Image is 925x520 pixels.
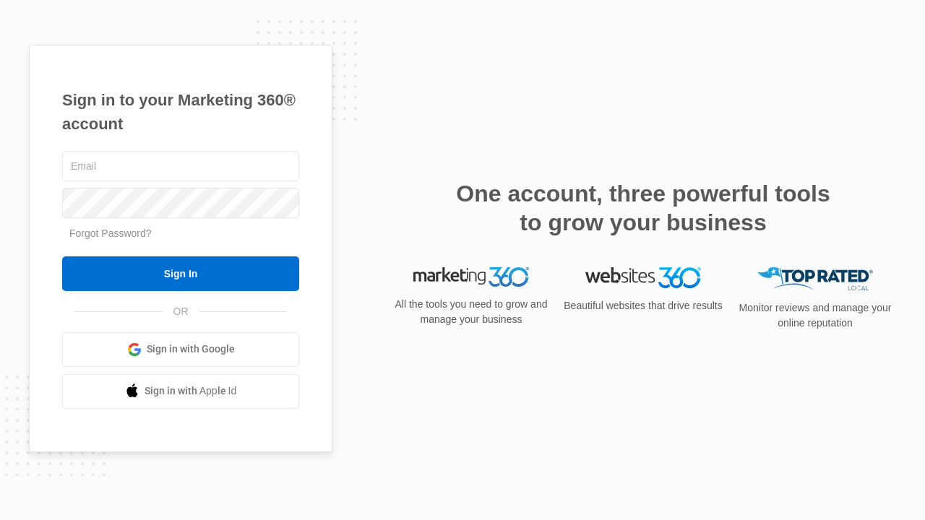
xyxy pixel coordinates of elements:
[734,300,896,331] p: Monitor reviews and manage your online reputation
[163,304,199,319] span: OR
[145,383,237,399] span: Sign in with Apple Id
[562,298,724,313] p: Beautiful websites that drive results
[585,267,701,288] img: Websites 360
[757,267,873,291] img: Top Rated Local
[62,374,299,409] a: Sign in with Apple Id
[452,179,835,237] h2: One account, three powerful tools to grow your business
[62,332,299,367] a: Sign in with Google
[62,88,299,136] h1: Sign in to your Marketing 360® account
[390,297,552,327] p: All the tools you need to grow and manage your business
[69,227,152,239] a: Forgot Password?
[147,342,235,357] span: Sign in with Google
[62,256,299,291] input: Sign In
[413,267,529,287] img: Marketing 360
[62,151,299,181] input: Email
